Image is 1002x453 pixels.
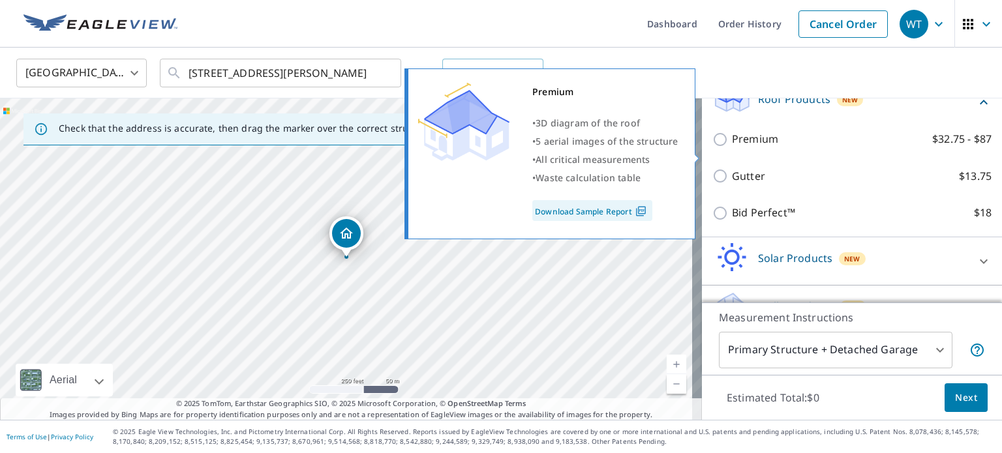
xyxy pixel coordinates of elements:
[900,10,928,38] div: WT
[536,171,641,184] span: Waste calculation table
[329,216,363,257] div: Dropped pin, building 1, Residential property, 270285 Lewes Georgetown Hwy Milton, DE 19968
[974,205,992,221] p: $18
[16,55,147,91] div: [GEOGRAPHIC_DATA]
[7,432,47,441] a: Terms of Use
[732,205,795,221] p: Bid Perfect™
[758,250,832,266] p: Solar Products
[46,364,81,396] div: Aerial
[959,168,992,184] p: $13.75
[667,355,686,374] a: Current Level 17, Zoom In
[758,299,833,314] p: Walls Products
[732,131,778,147] p: Premium
[712,242,992,280] div: Solar ProductsNew
[448,398,502,408] a: OpenStreetMap
[532,151,678,169] div: •
[667,374,686,394] a: Current Level 17, Zoom Out
[842,95,858,105] span: New
[442,59,543,87] a: Upload Blueprint
[176,398,526,409] span: © 2025 TomTom, Earthstar Geographics SIO, © 2025 Microsoft Corporation, ©
[536,135,678,147] span: 5 aerial images of the structure
[505,398,526,408] a: Terms
[732,168,765,184] p: Gutter
[632,205,650,217] img: Pdf Icon
[758,91,830,107] p: Roof Products
[712,291,992,328] div: Walls ProductsNew
[7,433,93,441] p: |
[16,364,113,396] div: Aerial
[844,254,860,264] span: New
[712,83,992,121] div: Roof ProductsNew
[532,169,678,187] div: •
[23,14,177,34] img: EV Logo
[532,114,678,132] div: •
[532,132,678,151] div: •
[189,55,374,91] input: Search by address or latitude-longitude
[716,383,830,412] p: Estimated Total: $0
[532,83,678,101] div: Premium
[59,123,434,134] p: Check that the address is accurate, then drag the marker over the correct structure.
[798,10,888,38] a: Cancel Order
[532,200,652,221] a: Download Sample Report
[719,332,952,368] div: Primary Structure + Detached Garage
[536,117,640,129] span: 3D diagram of the roof
[414,59,543,87] div: OR
[113,427,995,446] p: © 2025 Eagle View Technologies, Inc. and Pictometry International Corp. All Rights Reserved. Repo...
[955,390,977,406] span: Next
[418,83,509,161] img: Premium
[932,131,992,147] p: $32.75 - $87
[719,310,985,325] p: Measurement Instructions
[536,153,650,166] span: All critical measurements
[945,383,988,413] button: Next
[969,342,985,358] span: Your report will include the primary structure and a detached garage if one exists.
[51,432,93,441] a: Privacy Policy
